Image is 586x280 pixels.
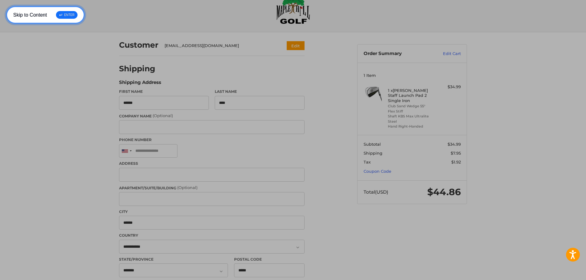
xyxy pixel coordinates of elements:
[119,137,305,143] label: Phone Number
[119,257,228,262] label: State/Province
[364,169,391,174] a: Coupon Code
[364,160,371,164] span: Tax
[215,89,305,94] label: Last Name
[119,144,134,158] div: United States: +1
[364,51,430,57] h3: Order Summary
[119,233,305,238] label: Country
[119,89,209,94] label: First Name
[364,151,382,156] span: Shipping
[448,142,461,147] span: $34.99
[451,160,461,164] span: $1.92
[119,209,305,215] label: City
[427,186,461,198] span: $44.86
[119,161,305,166] label: Address
[388,109,435,114] li: Flex Stiff
[437,84,461,90] div: $34.99
[364,189,388,195] span: Total (USD)
[430,51,461,57] a: Edit Cart
[119,185,305,191] label: Apartment/Suite/Building
[119,79,161,89] legend: Shipping Address
[165,43,275,49] div: [EMAIL_ADDRESS][DOMAIN_NAME]
[388,114,435,124] li: Shaft KBS Max Ultralite Steel
[119,113,305,119] label: Company Name
[364,142,381,147] span: Subtotal
[177,185,197,190] small: (Optional)
[234,257,305,262] label: Postal Code
[153,113,173,118] small: (Optional)
[388,88,435,103] h4: 1 x [PERSON_NAME] Staff Launch Pad 2 Single Iron
[119,64,155,73] h2: Shipping
[388,104,435,109] li: Club Sand Wedge 55°
[119,40,158,50] h2: Customer
[388,124,435,129] li: Hand Right-Handed
[287,41,305,50] button: Edit
[451,151,461,156] span: $7.95
[364,73,461,78] h3: 1 Item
